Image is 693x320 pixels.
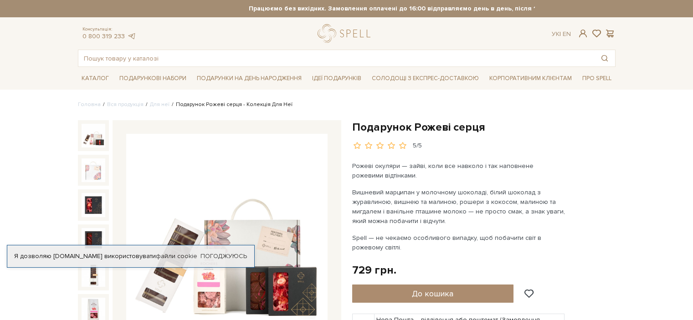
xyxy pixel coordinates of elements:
[82,32,125,40] a: 0 800 319 233
[78,71,113,86] span: Каталог
[150,101,169,108] a: Для неї
[486,71,575,86] a: Корпоративним клієнтам
[82,124,105,147] img: Подарунок Рожеві серця
[352,188,566,226] p: Вишневий марципан у молочному шоколаді, білий шоколад з журавлиною, вишнею та малиною, рошери з к...
[116,71,190,86] span: Подарункові набори
[352,161,566,180] p: Рожеві окуляри — зайві, коли все навколо і так наповнене рожевими відтінками.
[82,193,105,217] img: Подарунок Рожеві серця
[352,263,396,277] div: 729 грн.
[318,24,375,43] a: logo
[352,120,616,134] h1: Подарунок Рожеві серця
[563,30,571,38] a: En
[552,30,571,38] div: Ук
[82,26,136,32] span: Консультація:
[412,289,453,299] span: До кошика
[82,228,105,252] img: Подарунок Рожеві серця
[352,233,566,252] p: Spell — не чекаємо особливого випадку, щоб побачити світ в рожевому світлі.
[368,71,483,86] a: Солодощі з експрес-доставкою
[7,252,254,260] div: Я дозволяю [DOMAIN_NAME] використовувати
[78,50,594,66] input: Пошук товару у каталозі
[127,32,136,40] a: telegram
[308,71,365,86] span: Ідеї подарунків
[193,71,305,86] span: Подарунки на День народження
[169,101,293,109] li: Подарунок Рожеві серця - Колекція Для Неї
[352,284,514,303] button: До кошика
[413,142,422,150] div: 5/5
[107,101,144,108] a: Вся продукція
[156,252,197,260] a: файли cookie
[82,263,105,286] img: Подарунок Рожеві серця
[82,158,105,182] img: Подарунок Рожеві серця
[200,252,247,260] a: Погоджуюсь
[579,71,615,86] span: Про Spell
[78,101,101,108] a: Головна
[560,30,561,38] span: |
[594,50,615,66] button: Пошук товару у каталозі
